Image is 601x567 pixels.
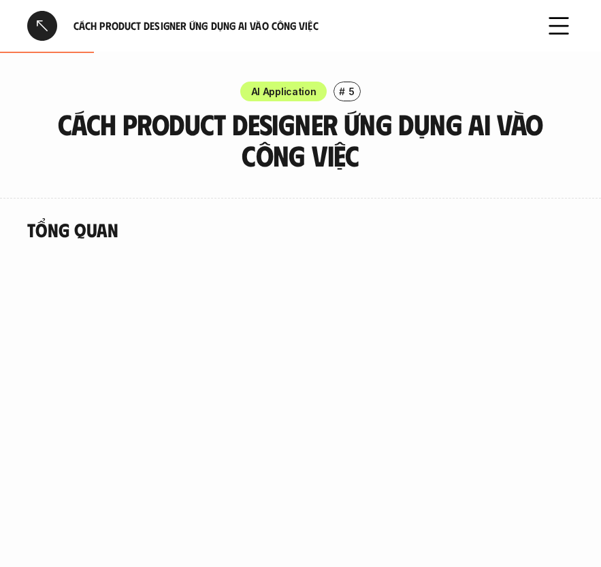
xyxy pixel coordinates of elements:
[45,108,556,171] h3: Cách Product Designer ứng dụng AI vào công việc
[251,84,316,99] p: AI Application
[348,84,355,99] p: 5
[339,86,345,97] h6: #
[27,218,574,241] h4: Tổng quan
[74,19,527,33] h6: Cách Product Designer ứng dụng AI vào công việc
